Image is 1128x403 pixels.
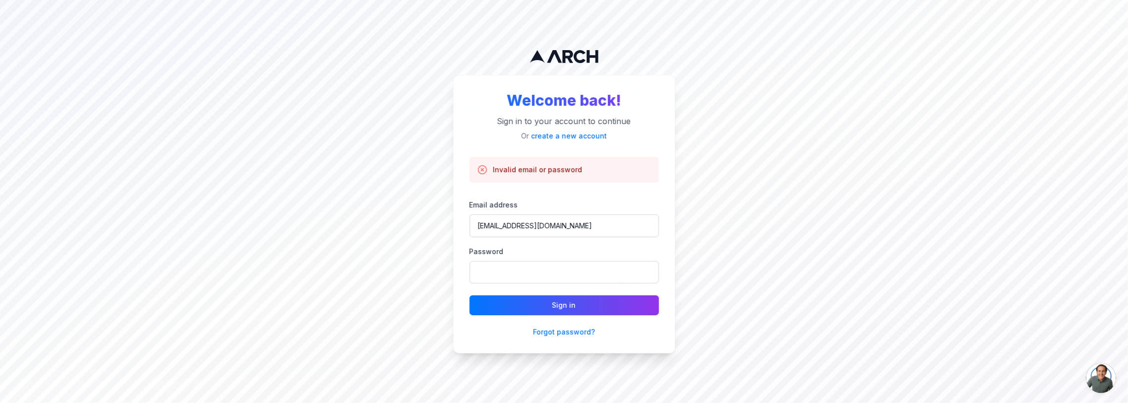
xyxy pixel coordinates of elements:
div: Open chat [1086,363,1116,393]
p: Or [470,131,659,141]
h2: Welcome back! [470,91,659,109]
button: Forgot password? [533,327,595,337]
button: Sign in [470,295,659,315]
label: Password [470,247,504,256]
p: Invalid email or password [493,165,583,175]
input: you@example.com [470,214,659,237]
a: create a new account [531,132,607,140]
p: Sign in to your account to continue [470,115,659,127]
label: Email address [470,201,518,209]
